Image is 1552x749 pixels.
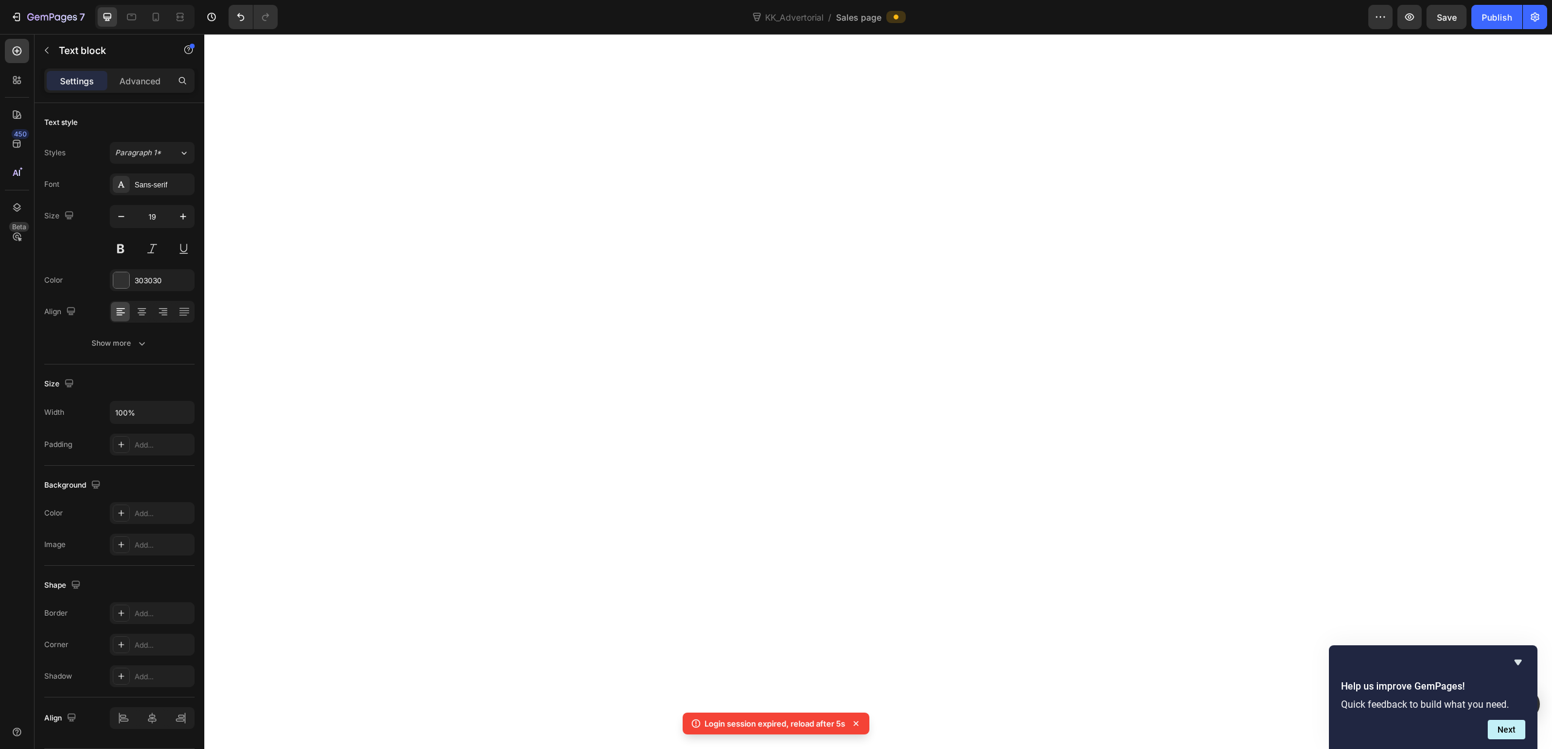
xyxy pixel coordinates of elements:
iframe: Design area [204,34,1552,749]
p: Settings [60,75,94,87]
button: Next question [1488,720,1525,739]
div: Corner [44,639,69,650]
p: Advanced [119,75,161,87]
div: Width [44,407,64,418]
div: Beta [9,222,29,232]
div: Styles [44,147,65,158]
button: Show more [44,332,195,354]
button: 7 [5,5,90,29]
input: Auto [110,401,194,423]
div: Shadow [44,671,72,682]
div: 450 [12,129,29,139]
div: Shape [44,577,83,594]
div: Color [44,275,63,286]
div: Size [44,208,76,224]
button: Save [1427,5,1467,29]
div: Add... [135,540,192,551]
div: Border [44,608,68,619]
p: Quick feedback to build what you need. [1341,699,1525,710]
div: Add... [135,608,192,619]
div: 303030 [135,275,192,286]
button: Publish [1471,5,1522,29]
div: Size [44,376,76,392]
button: Paragraph 1* [110,142,195,164]
span: / [828,11,831,24]
div: Add... [135,508,192,519]
span: Paragraph 1* [115,147,161,158]
span: Sales page [836,11,881,24]
div: Background [44,477,103,494]
div: Text style [44,117,78,128]
div: Add... [135,640,192,651]
span: Save [1437,12,1457,22]
span: KK_Advertorial [763,11,826,24]
p: Login session expired, reload after 5s [704,717,845,730]
div: Help us improve GemPages! [1341,655,1525,739]
h2: Help us improve GemPages! [1341,679,1525,694]
div: Font [44,179,59,190]
div: Padding [44,439,72,450]
div: Align [44,710,79,727]
div: Align [44,304,78,320]
div: Color [44,508,63,519]
p: 7 [79,10,85,24]
div: Image [44,539,65,550]
div: Show more [92,337,148,349]
div: Undo/Redo [229,5,278,29]
p: Text block [59,43,162,58]
div: Add... [135,671,192,682]
button: Hide survey [1511,655,1525,670]
div: Publish [1482,11,1512,24]
div: Sans-serif [135,180,192,190]
div: Add... [135,440,192,451]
